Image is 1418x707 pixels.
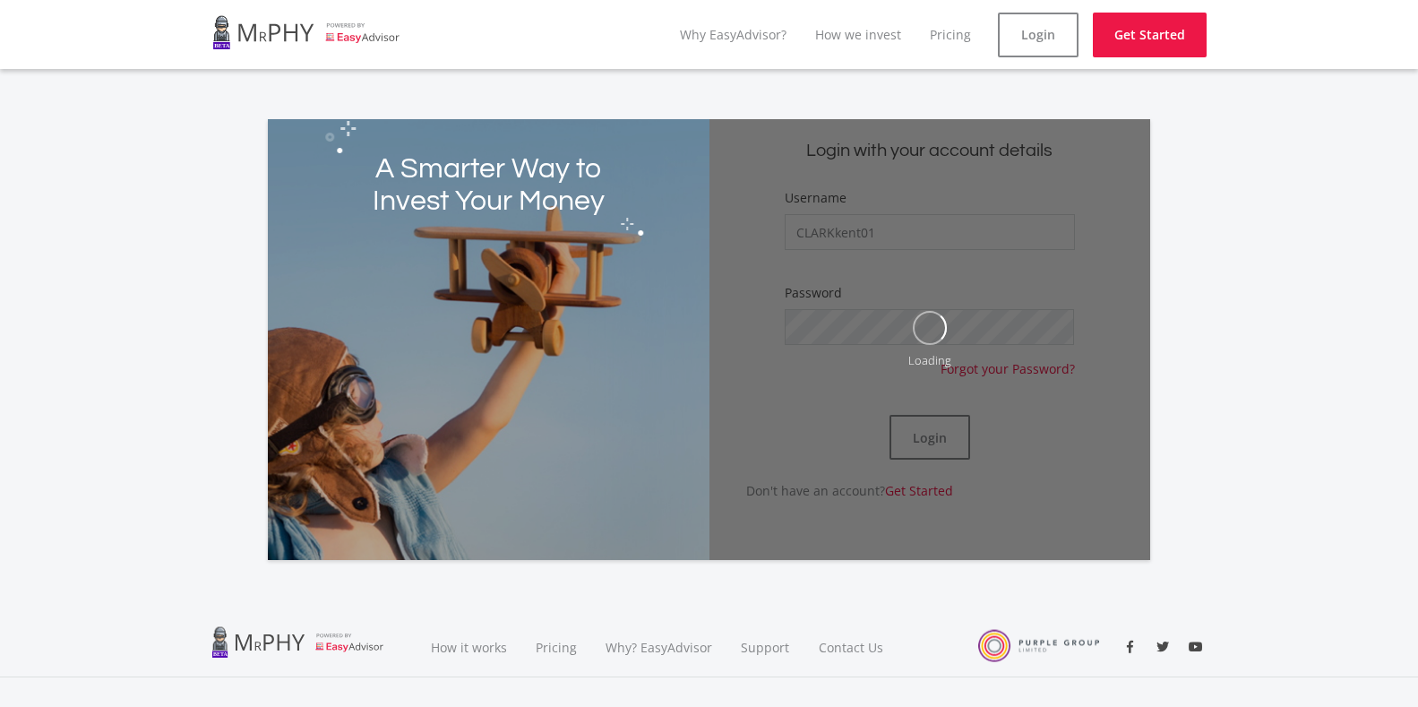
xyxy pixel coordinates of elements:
[804,617,899,677] a: Contact Us
[680,26,786,43] a: Why EasyAdvisor?
[913,311,947,345] img: oval.svg
[998,13,1079,57] a: Login
[930,26,971,43] a: Pricing
[417,617,521,677] a: How it works
[815,26,901,43] a: How we invest
[908,352,951,369] div: Loading
[726,617,804,677] a: Support
[357,153,621,218] h2: A Smarter Way to Invest Your Money
[521,617,591,677] a: Pricing
[591,617,726,677] a: Why? EasyAdvisor
[1093,13,1207,57] a: Get Started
